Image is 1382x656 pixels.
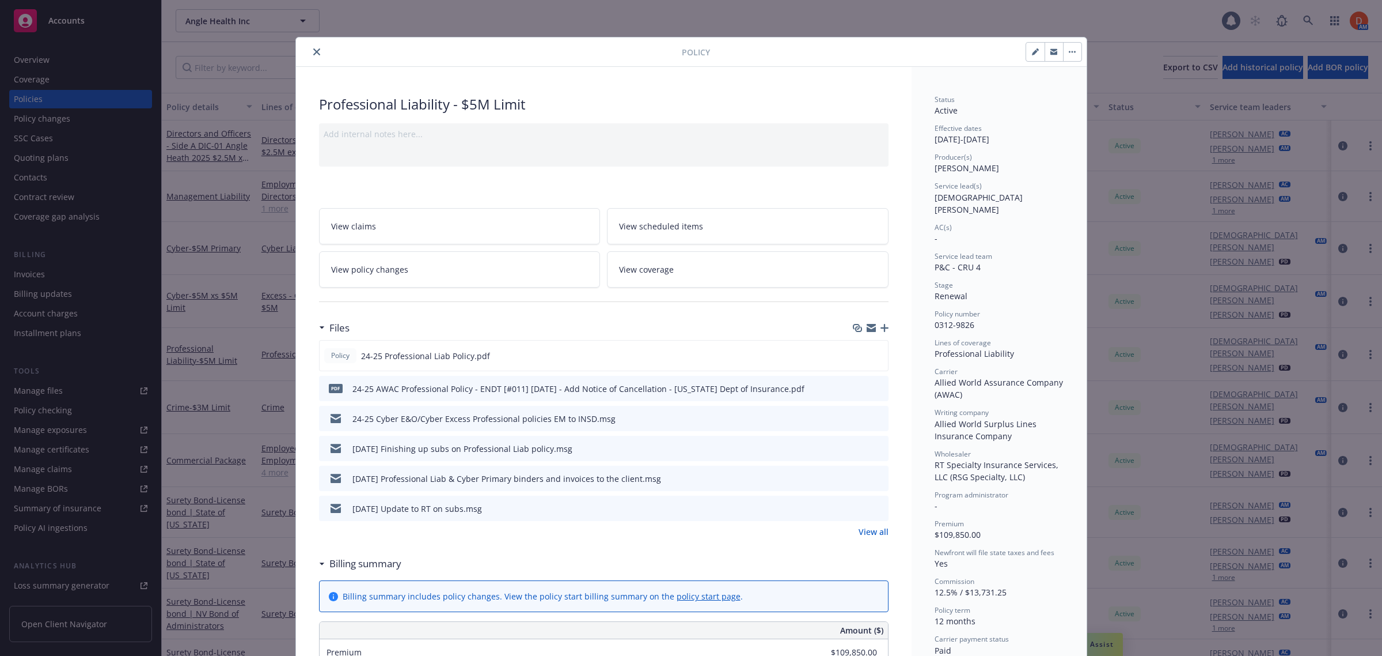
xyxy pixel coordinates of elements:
a: View all [859,526,889,538]
button: download file [855,413,864,425]
span: View policy changes [331,263,408,276]
h3: Files [329,321,350,335]
span: Policy term [935,605,970,615]
span: 24-25 Professional Liab Policy.pdf [361,350,490,362]
div: Billing summary includes policy changes. View the policy start billing summary on the . [343,590,743,602]
div: 24-25 Cyber E&O/Cyber Excess Professional policies EM to INSD.msg [352,413,616,425]
button: close [310,45,324,59]
span: - [935,233,937,244]
div: [DATE] - [DATE] [935,123,1064,145]
span: Policy number [935,309,980,319]
button: download file [855,503,864,515]
span: Lines of coverage [935,338,991,348]
button: preview file [874,383,884,395]
button: preview file [874,413,884,425]
a: View claims [319,208,601,244]
div: Professional Liability [935,348,1064,360]
a: View policy changes [319,251,601,288]
span: Active [935,105,958,116]
span: - [935,500,937,511]
div: 24-25 AWAC Professional Policy - ENDT [#011] [DATE] - Add Notice of Cancellation - [US_STATE] Dep... [352,383,804,395]
span: P&C - CRU 4 [935,262,981,273]
a: policy start page [677,591,741,602]
span: Service lead(s) [935,181,982,191]
a: View coverage [607,251,889,288]
button: preview file [874,473,884,485]
div: [DATE] Update to RT on subs.msg [352,503,482,515]
button: download file [855,473,864,485]
div: [DATE] Professional Liab & Cyber Primary binders and invoices to the client.msg [352,473,661,485]
span: AC(s) [935,223,952,232]
span: Allied World Surplus Lines Insurance Company [935,419,1039,442]
span: Premium [935,519,964,529]
span: Program administrator [935,490,1008,500]
span: Policy [329,350,352,361]
span: View scheduled items [619,220,703,232]
span: Paid [935,645,951,656]
span: 12.5% / $13,731.25 [935,587,1007,598]
button: download file [855,383,864,395]
div: Files [319,321,350,335]
button: preview file [874,503,884,515]
span: 12 months [935,616,975,627]
button: preview file [874,443,884,455]
span: pdf [329,384,343,393]
span: Stage [935,280,953,290]
span: Yes [935,558,948,569]
span: Producer(s) [935,152,972,162]
div: Billing summary [319,556,401,571]
span: Wholesaler [935,449,971,459]
span: Renewal [935,291,967,301]
div: Professional Liability - $5M Limit [319,95,889,114]
span: 0312-9826 [935,319,974,330]
span: RT Specialty Insurance Services, LLC (RSG Specialty, LLC) [935,459,1061,482]
span: [DEMOGRAPHIC_DATA][PERSON_NAME] [935,192,1023,215]
span: Carrier [935,367,958,376]
span: View claims [331,220,376,232]
span: $109,850.00 [935,529,981,540]
div: Add internal notes here... [324,128,884,140]
span: Allied World Assurance Company (AWAC) [935,377,1065,400]
span: Service lead team [935,251,992,261]
span: Newfront will file state taxes and fees [935,548,1054,557]
button: preview file [873,350,883,362]
span: Policy [682,46,710,58]
span: [PERSON_NAME] [935,163,999,174]
span: Carrier payment status [935,634,1009,644]
button: download file [855,350,864,362]
button: download file [855,443,864,455]
div: [DATE] Finishing up subs on Professional Liab policy.msg [352,443,572,455]
span: Commission [935,576,974,586]
span: Effective dates [935,123,982,133]
span: Amount ($) [840,624,883,636]
span: Writing company [935,408,989,417]
a: View scheduled items [607,208,889,244]
h3: Billing summary [329,556,401,571]
span: Status [935,95,955,104]
span: View coverage [619,263,674,276]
